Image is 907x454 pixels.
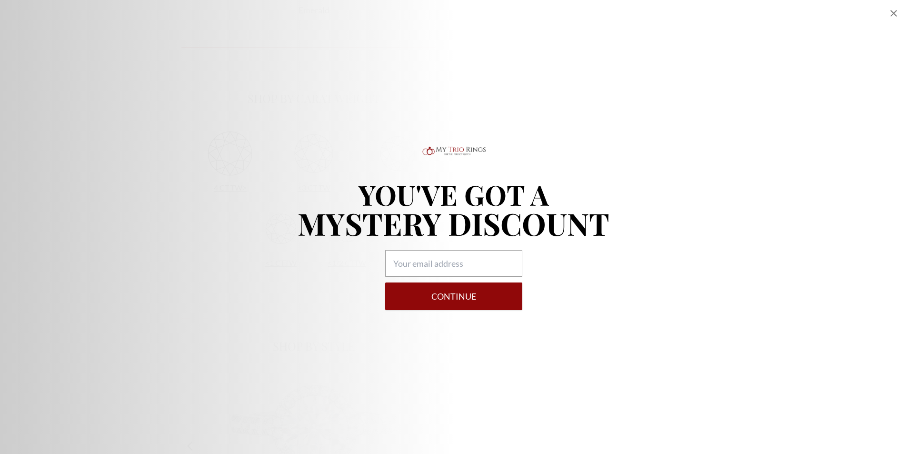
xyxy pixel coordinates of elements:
input: Your email address [385,250,522,277]
div: Close popup [888,8,899,19]
img: Logo [420,144,487,158]
p: MYSTERY DISCOUNT [298,208,609,239]
button: Continue [385,282,522,310]
p: YOU'VE GOT A [298,181,609,208]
